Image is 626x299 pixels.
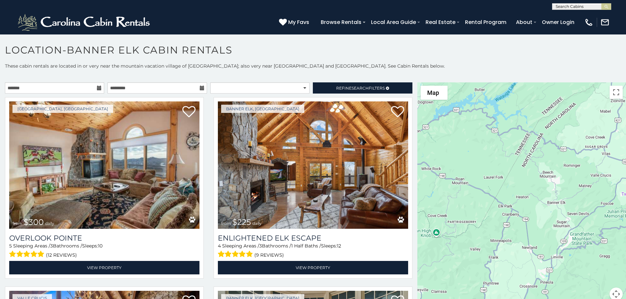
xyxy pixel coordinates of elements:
a: Owner Login [539,16,578,28]
span: 4 [218,243,221,249]
img: 1714395339_thumbnail.jpeg [9,101,199,229]
span: Refine Filters [336,86,385,91]
span: from [221,221,231,226]
span: from [12,221,22,226]
span: 3 [259,243,262,249]
span: (9 reviews) [254,251,284,259]
a: [GEOGRAPHIC_DATA], [GEOGRAPHIC_DATA] [12,105,113,113]
a: Rental Program [462,16,510,28]
a: Enlightened Elk Escape [218,234,408,243]
span: daily [45,221,54,226]
span: Map [427,89,439,96]
span: 1 Half Baths / [291,243,321,249]
a: RefineSearchFilters [313,82,412,94]
a: My Favs [279,18,311,27]
img: White-1-2.png [16,12,153,32]
a: View Property [9,261,199,274]
button: Toggle fullscreen view [610,86,623,99]
img: 1714399476_thumbnail.jpeg [218,101,408,229]
span: 3 [50,243,53,249]
span: (12 reviews) [46,251,77,259]
span: $300 [24,217,44,227]
img: phone-regular-white.png [584,18,593,27]
span: 10 [98,243,103,249]
a: Add to favorites [182,105,196,119]
a: Browse Rentals [317,16,365,28]
span: daily [252,221,262,226]
a: Overlook Pointe [9,234,199,243]
div: Sleeping Areas / Bathrooms / Sleeps: [9,243,199,259]
span: $225 [232,217,251,227]
a: View Property [218,261,408,274]
a: from $225 daily [218,101,408,229]
span: 5 [9,243,12,249]
a: About [513,16,536,28]
a: Real Estate [422,16,459,28]
span: Search [352,86,369,91]
a: Local Area Guide [368,16,419,28]
a: from $300 daily [9,101,199,229]
span: 12 [337,243,341,249]
a: Banner Elk, [GEOGRAPHIC_DATA] [221,105,304,113]
a: Add to favorites [391,105,404,119]
button: Change map style [421,86,448,100]
div: Sleeping Areas / Bathrooms / Sleeps: [218,243,408,259]
span: My Favs [288,18,309,26]
img: mail-regular-white.png [600,18,610,27]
